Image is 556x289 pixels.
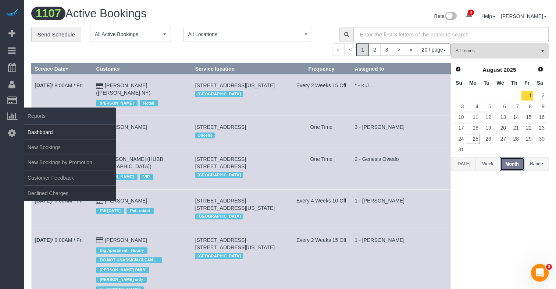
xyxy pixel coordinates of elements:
[192,148,291,189] td: Service location
[493,112,507,122] a: 13
[534,123,546,133] a: 23
[508,102,520,112] a: 7
[291,148,352,189] td: Frequency
[501,13,547,19] a: [PERSON_NAME]
[511,80,517,86] span: Thursday
[332,43,451,56] nav: Pagination navigation
[493,123,507,133] a: 20
[195,156,246,169] span: [STREET_ADDRESS] [STREET_ADDRESS]
[508,112,520,122] a: 14
[468,10,474,15] span: 3
[291,74,352,116] td: Frequency
[35,82,51,88] b: [DATE]
[24,155,116,170] a: New Bookings by Promotion
[453,134,465,144] a: 24
[24,140,116,155] a: New Bookings
[96,267,149,273] span: [PERSON_NAME] ONLY
[537,80,543,86] span: Saturday
[195,198,275,211] span: [STREET_ADDRESS] [STREET_ADDRESS][US_STATE]
[356,43,369,56] span: 1
[531,264,549,282] iframe: Intercom live chat
[195,170,288,180] div: Location
[195,89,288,99] div: Location
[24,108,116,124] span: Reports
[456,48,539,54] span: All Teams
[96,238,103,243] i: Credit Card Payment
[451,43,549,59] button: All Teams
[500,157,524,171] button: Month
[493,102,507,112] a: 6
[195,91,243,97] span: [GEOGRAPHIC_DATA]
[192,116,291,148] td: Service location
[93,64,192,74] th: Customer
[32,74,93,116] td: Schedule date
[508,134,520,144] a: 28
[93,74,192,116] td: Customer
[352,116,450,148] td: Assigned to
[521,134,533,144] a: 29
[195,212,288,221] div: Location
[140,100,158,106] span: Retail
[291,64,352,74] th: Frequency
[195,214,243,219] span: [GEOGRAPHIC_DATA]
[503,67,516,73] span: 2025
[466,134,480,144] a: 25
[453,102,465,112] a: 3
[195,172,243,178] span: [GEOGRAPHIC_DATA]
[481,112,493,122] a: 12
[192,64,291,74] th: Service location
[195,253,243,259] span: [GEOGRAPHIC_DATA]
[508,123,520,133] a: 21
[534,134,546,144] a: 30
[35,237,51,243] b: [DATE]
[31,27,81,42] a: Send Schedule
[534,91,546,101] a: 2
[188,31,303,38] span: All Locations
[105,237,147,243] a: [PERSON_NAME]
[96,247,147,253] span: Big Apartment - Hourly
[96,277,147,283] span: [PERSON_NAME] only
[35,82,82,88] a: [DATE]/ 8:00AM / Fri
[96,257,162,263] span: DO NOT UNASSIGN CLEANERS
[24,186,116,201] a: Declined Charges
[93,148,192,189] td: Customer
[32,189,93,229] td: Schedule date
[453,123,465,133] a: 17
[35,198,51,204] b: [DATE]
[534,112,546,122] a: 16
[481,134,493,144] a: 26
[96,100,137,106] span: [PERSON_NAME]
[521,102,533,112] a: 8
[35,237,82,243] a: [DATE]/ 9:00AM / Fri
[192,74,291,116] td: Service location
[96,198,103,204] i: Credit Card Payment
[24,170,116,185] a: Customer Feedback
[453,145,465,155] a: 31
[31,7,65,20] span: 1107
[353,27,549,42] input: Enter the first 3 letters of the name to search
[96,82,150,96] a: [PERSON_NAME] ([PERSON_NAME] NY)
[481,102,493,112] a: 5
[195,251,288,261] div: Location
[469,80,477,86] span: Monday
[31,7,285,20] h1: Active Bookings
[538,66,543,72] span: Next
[466,123,480,133] a: 18
[521,123,533,133] a: 22
[434,13,457,19] a: Beta
[96,84,103,89] i: Credit Card Payment
[105,124,147,130] a: [PERSON_NAME]
[496,80,504,86] span: Wednesday
[524,157,549,171] button: Range
[521,112,533,122] a: 15
[93,116,192,148] td: Customer
[4,7,19,18] img: Automaid Logo
[291,116,352,148] td: Frequency
[352,189,450,229] td: Assigned to
[493,134,507,144] a: 27
[368,43,381,56] a: 2
[381,43,393,56] a: 3
[481,13,496,19] a: Help
[140,174,154,180] span: VIP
